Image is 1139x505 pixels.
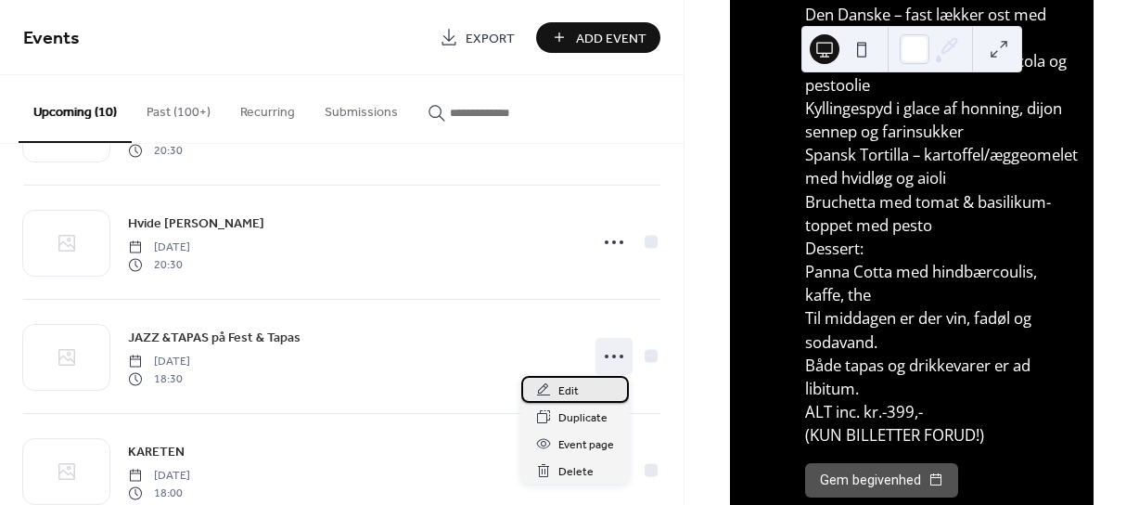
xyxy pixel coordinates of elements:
[128,370,190,387] span: 18:30
[558,435,614,455] span: Event page
[466,29,515,48] span: Export
[805,463,958,499] button: Gem begivenhed
[426,22,529,53] a: Export
[128,485,190,501] span: 18:00
[128,240,190,256] span: [DATE]
[128,329,301,348] span: JAZZ &TAPAS på Fest & Tapas
[128,256,190,273] span: 20:30
[23,20,80,57] span: Events
[225,75,310,141] button: Recurring
[128,213,264,234] a: Hvide [PERSON_NAME]
[128,327,301,348] a: JAZZ &TAPAS på Fest & Tapas
[128,441,185,462] a: KARETEN
[310,75,413,141] button: Submissions
[128,354,190,370] span: [DATE]
[558,382,579,401] span: Edit
[536,22,660,53] button: Add Event
[576,29,646,48] span: Add Event
[128,142,190,159] span: 20:30
[128,443,185,462] span: KARETEN
[128,468,190,485] span: [DATE]
[132,75,225,141] button: Past (100+)
[19,75,132,143] button: Upcoming (10)
[558,462,594,482] span: Delete
[558,408,608,428] span: Duplicate
[128,214,264,234] span: Hvide [PERSON_NAME]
